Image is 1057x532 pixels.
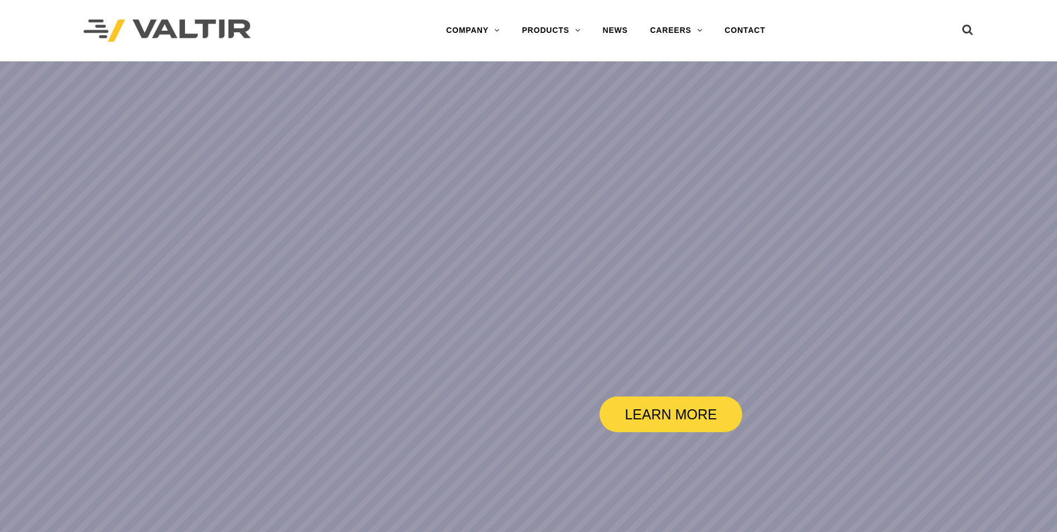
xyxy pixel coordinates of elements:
[600,396,742,432] a: LEARN MORE
[639,20,714,42] a: CAREERS
[84,20,251,42] img: Valtir
[714,20,777,42] a: CONTACT
[511,20,592,42] a: PRODUCTS
[592,20,639,42] a: NEWS
[435,20,511,42] a: COMPANY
